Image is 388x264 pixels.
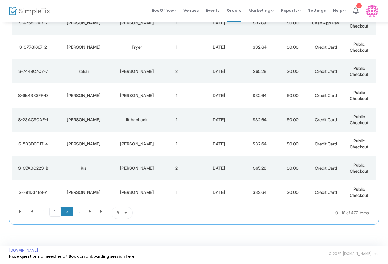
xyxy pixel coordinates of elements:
div: Edgar [55,141,112,147]
span: Marketing [248,8,274,13]
span: Help [333,8,346,13]
span: Events [206,3,219,18]
td: $0.00 [276,35,309,59]
div: 8/17/2025 [195,93,241,99]
span: Public Checkout [350,41,368,53]
span: Settings [308,3,326,18]
span: Page 3 [61,207,73,216]
div: taylor [115,68,159,74]
td: 1 [160,180,193,204]
div: 8/17/2025 [195,165,241,171]
span: Public Checkout [350,138,368,149]
div: 8/17/2025 [195,189,241,195]
span: Go to the previous page [30,209,34,214]
div: Beamon [115,189,159,195]
div: Kia [55,165,112,171]
div: S-C7A0C223-B [14,165,52,171]
span: Public Checkout [350,187,368,198]
span: Page 2 [49,207,61,217]
div: kaitlyn [55,117,112,123]
span: Credit Card [315,44,337,50]
span: Box Office [152,8,176,13]
td: $32.64 [243,180,276,204]
div: S-7449C7C7-7 [14,68,52,74]
div: Peter [55,20,112,26]
span: Public Checkout [350,90,368,101]
span: Venues [183,3,199,18]
div: Fryer [115,44,159,50]
span: Reports [281,8,301,13]
div: 8/17/2025 [195,117,241,123]
span: 8 [117,210,119,216]
span: Credit Card [315,141,337,146]
td: $0.00 [276,156,309,180]
td: $0.00 [276,59,309,83]
div: S-F91D34E9-A [14,189,52,195]
span: Page 1 [38,207,49,216]
div: 8/17/2025 [195,141,241,147]
div: zakai [55,68,112,74]
td: 1 [160,35,193,59]
td: $32.64 [243,132,276,156]
span: Credit Card [315,165,337,171]
td: 1 [160,108,193,132]
span: Go to the next page [88,209,92,214]
button: Select [121,207,130,219]
div: 8/17/2025 [195,44,241,50]
span: © 2025 [DOMAIN_NAME] Inc. [329,251,379,256]
span: Public Checkout [350,114,368,125]
td: $65.28 [243,156,276,180]
td: $0.00 [276,108,309,132]
div: Landon [55,189,112,195]
td: 2 [160,59,193,83]
span: Go to the first page [15,207,26,216]
span: Credit Card [315,93,337,98]
td: $65.28 [243,59,276,83]
span: Credit Card [315,190,337,195]
div: litthachack [115,117,159,123]
td: 1 [160,132,193,156]
span: Public Checkout [350,162,368,174]
td: $0.00 [276,132,309,156]
div: S-9B4338FF-D [14,93,52,99]
div: Sanders [115,165,159,171]
a: [DOMAIN_NAME] [9,248,38,253]
td: $0.00 [276,11,309,35]
td: 2 [160,156,193,180]
a: Have questions or need help? Book an onboarding session here [9,253,134,259]
div: 8/17/2025 [195,20,241,26]
span: Public Checkout [350,17,368,28]
td: 1 [160,83,193,108]
td: $0.00 [276,180,309,204]
div: 1 [356,3,362,8]
span: Go to the last page [96,207,107,216]
span: Go to the first page [18,209,23,214]
td: $37.89 [243,11,276,35]
kendo-pager-info: 9 - 16 of 477 items [193,207,369,219]
div: Ramos [115,141,159,147]
span: Credit Card [315,117,337,122]
span: Go to the next page [84,207,96,216]
span: Go to the previous page [26,207,38,216]
td: 1 [160,11,193,35]
span: Cash App Pay [312,20,339,25]
div: 8/17/2025 [195,68,241,74]
td: $32.64 [243,83,276,108]
div: Danielle [55,44,112,50]
div: S-4758E74B-2 [14,20,52,26]
div: S-5B3D0D17-4 [14,141,52,147]
td: $32.64 [243,35,276,59]
td: $32.64 [243,108,276,132]
div: S-23AC9CAE-1 [14,117,52,123]
div: Martinez [115,93,159,99]
span: Public Checkout [350,66,368,77]
div: Bahena [115,20,159,26]
span: Orders [227,3,241,18]
div: Desiree [55,93,112,99]
span: Page 4 [73,207,84,216]
td: $0.00 [276,83,309,108]
span: Credit Card [315,69,337,74]
div: S-37781667-2 [14,44,52,50]
span: Go to the last page [99,209,104,214]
